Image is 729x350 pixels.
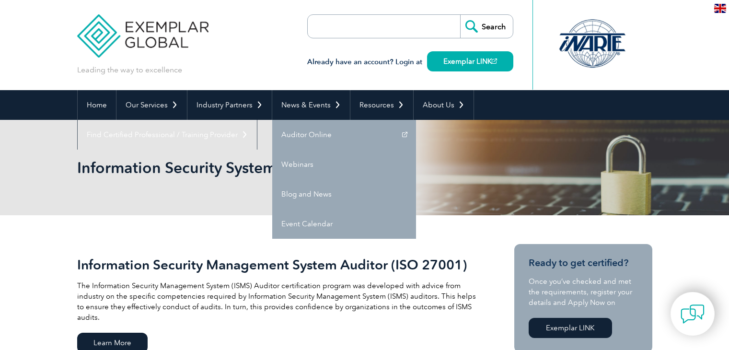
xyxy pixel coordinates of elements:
a: Find Certified Professional / Training Provider [78,120,257,150]
a: Industry Partners [187,90,272,120]
a: Event Calendar [272,209,416,239]
a: Auditor Online [272,120,416,150]
a: Home [78,90,116,120]
a: Blog and News [272,179,416,209]
p: Once you’ve checked and met the requirements, register your details and Apply Now on [529,276,638,308]
h2: Information Security Management System Auditor (ISO 27001) [77,257,480,272]
a: Exemplar LINK [529,318,612,338]
input: Search [460,15,513,38]
a: Webinars [272,150,416,179]
img: en [714,4,726,13]
a: Resources [350,90,413,120]
a: About Us [414,90,474,120]
p: Leading the way to excellence [77,65,182,75]
img: open_square.png [492,58,497,64]
a: News & Events [272,90,350,120]
a: Our Services [116,90,187,120]
p: The Information Security Management System (ISMS) Auditor certification program was developed wit... [77,280,480,323]
h1: Information Security Systems [77,158,445,177]
h3: Ready to get certified? [529,257,638,269]
a: Exemplar LINK [427,51,513,71]
h3: Already have an account? Login at [307,56,513,68]
img: contact-chat.png [681,302,705,326]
